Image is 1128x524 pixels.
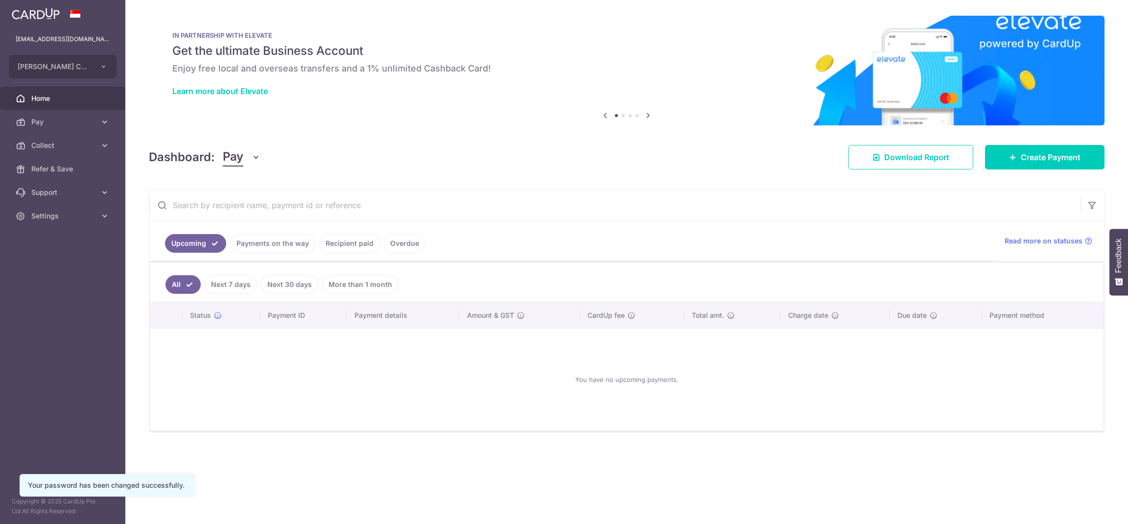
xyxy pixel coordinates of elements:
a: Learn more about Elevate [172,86,268,96]
h4: Dashboard: [149,148,215,166]
a: Upcoming [165,234,226,253]
span: Charge date [788,310,828,320]
a: All [165,275,201,294]
a: Overdue [384,234,425,253]
span: Collect [31,141,96,150]
h6: Enjoy free local and overseas transfers and a 1% unlimited Cashback Card! [172,63,1081,74]
a: Download Report [848,145,973,169]
th: Payment ID [260,303,347,328]
img: Renovation banner [149,16,1104,125]
span: Status [190,310,211,320]
span: Pay [31,117,96,127]
span: Amount & GST [467,310,514,320]
input: Search by recipient name, payment id or reference [149,190,1081,221]
span: Home [31,94,96,103]
a: Next 30 days [261,275,318,294]
button: [PERSON_NAME] CUE PTE. LTD. [9,55,117,78]
div: Your password has been changed successfully. [28,480,185,490]
a: Read more on statuses [1005,236,1092,246]
span: Settings [31,211,96,221]
span: Support [31,188,96,197]
a: More than 1 month [322,275,399,294]
a: Payments on the way [230,234,315,253]
a: Recipient paid [319,234,380,253]
h5: Get the ultimate Business Account [172,43,1081,59]
span: [PERSON_NAME] CUE PTE. LTD. [18,62,90,71]
span: Due date [897,310,927,320]
span: Refer & Save [31,164,96,174]
span: Total amt. [692,310,724,320]
p: [EMAIL_ADDRESS][DOMAIN_NAME] [16,34,110,44]
span: Pay [223,148,243,167]
img: CardUp [12,8,60,20]
div: You have no upcoming payments. [162,336,1092,423]
iframe: Opens a widget where you can find more information [1065,495,1118,519]
span: Feedback [1114,238,1123,273]
p: IN PARTNERSHIP WITH ELEVATE [172,31,1081,39]
span: Create Payment [1021,151,1081,163]
th: Payment details [347,303,459,328]
button: Pay [223,148,260,167]
span: Download Report [884,151,949,163]
span: CardUp fee [587,310,625,320]
th: Payment method [982,303,1104,328]
button: Feedback - Show survey [1109,229,1128,295]
a: Create Payment [985,145,1104,169]
span: Read more on statuses [1005,236,1082,246]
a: Next 7 days [205,275,257,294]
